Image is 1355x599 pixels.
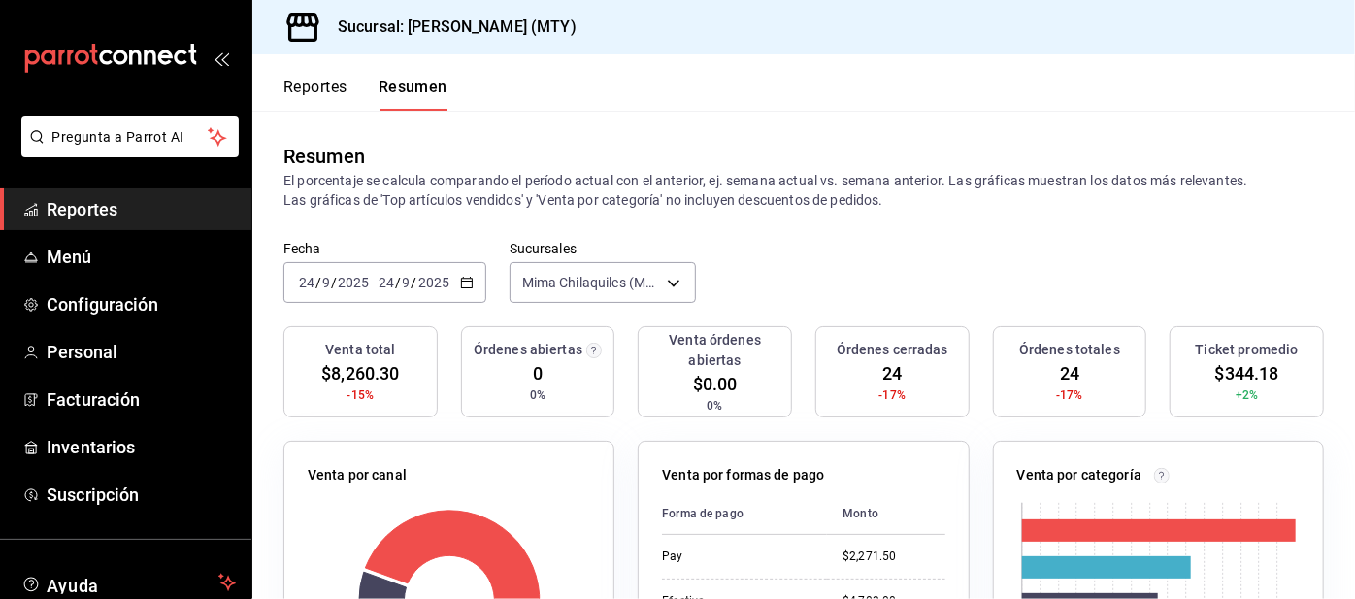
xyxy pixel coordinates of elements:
span: Reportes [47,196,236,222]
h3: Órdenes cerradas [837,340,948,360]
h3: Órdenes abiertas [474,340,582,360]
span: 24 [1060,360,1079,386]
div: navigation tabs [283,78,447,111]
p: Venta por categoría [1017,465,1142,485]
span: Menú [47,244,236,270]
span: / [331,275,337,290]
input: -- [402,275,412,290]
span: Personal [47,339,236,365]
span: -15% [347,386,375,404]
button: Reportes [283,78,347,111]
span: $8,260.30 [321,360,399,386]
th: Monto [827,493,944,535]
input: -- [321,275,331,290]
th: Forma de pago [662,493,827,535]
span: 24 [882,360,902,386]
p: Venta por formas de pago [662,465,824,485]
span: -17% [1056,386,1083,404]
div: $2,271.50 [843,549,944,565]
span: -17% [879,386,907,404]
a: Pregunta a Parrot AI [14,141,239,161]
span: Configuración [47,291,236,317]
button: Pregunta a Parrot AI [21,116,239,157]
span: 0 [533,360,543,386]
button: Resumen [379,78,447,111]
input: ---- [337,275,370,290]
span: Ayuda [47,571,211,594]
span: $344.18 [1215,360,1279,386]
button: open_drawer_menu [214,50,229,66]
label: Fecha [283,243,486,256]
p: Venta por canal [308,465,407,485]
span: / [395,275,401,290]
input: ---- [417,275,450,290]
span: Inventarios [47,434,236,460]
span: / [315,275,321,290]
h3: Venta órdenes abiertas [646,330,783,371]
span: Facturación [47,386,236,413]
h3: Venta total [325,340,395,360]
h3: Ticket promedio [1196,340,1299,360]
span: $0.00 [693,371,738,397]
div: Resumen [283,142,365,171]
span: Suscripción [47,482,236,508]
p: El porcentaje se calcula comparando el período actual con el anterior, ej. semana actual vs. sema... [283,171,1324,210]
input: -- [298,275,315,290]
h3: Órdenes totales [1019,340,1120,360]
span: 0% [530,386,545,404]
div: Pay [662,549,811,565]
span: +2% [1236,386,1258,404]
input: -- [378,275,395,290]
span: Pregunta a Parrot AI [52,127,209,148]
span: 0% [708,397,723,415]
h3: Sucursal: [PERSON_NAME] (MTY) [322,16,577,39]
span: / [412,275,417,290]
span: - [372,275,376,290]
span: Mima Chilaquiles (MTY) [522,273,660,292]
label: Sucursales [510,243,696,256]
